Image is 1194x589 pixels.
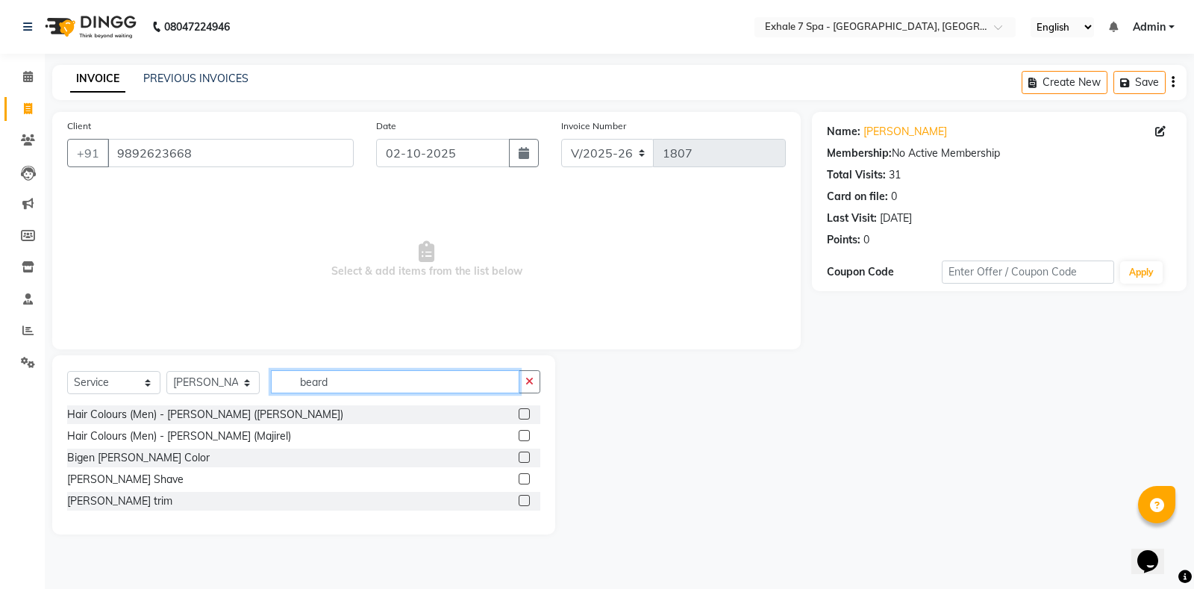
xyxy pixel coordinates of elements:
[1133,19,1166,35] span: Admin
[863,232,869,248] div: 0
[827,146,1172,161] div: No Active Membership
[67,493,172,509] div: [PERSON_NAME] trim
[942,261,1114,284] input: Enter Offer / Coupon Code
[1131,529,1179,574] iframe: chat widget
[827,167,886,183] div: Total Visits:
[1113,71,1166,94] button: Save
[67,407,343,423] div: Hair Colours (Men) - [PERSON_NAME] ([PERSON_NAME])
[1022,71,1107,94] button: Create New
[67,185,786,334] span: Select & add items from the list below
[891,189,897,205] div: 0
[827,124,860,140] div: Name:
[880,211,912,226] div: [DATE]
[1120,261,1163,284] button: Apply
[889,167,901,183] div: 31
[827,189,888,205] div: Card on file:
[376,119,396,133] label: Date
[827,264,942,280] div: Coupon Code
[827,146,892,161] div: Membership:
[143,72,249,85] a: PREVIOUS INVOICES
[38,6,140,48] img: logo
[67,472,184,487] div: [PERSON_NAME] Shave
[107,139,354,167] input: Search by Name/Mobile/Email/Code
[164,6,230,48] b: 08047224946
[561,119,626,133] label: Invoice Number
[271,370,519,393] input: Search or Scan
[67,119,91,133] label: Client
[827,211,877,226] div: Last Visit:
[827,232,860,248] div: Points:
[70,66,125,93] a: INVOICE
[863,124,947,140] a: [PERSON_NAME]
[67,139,109,167] button: +91
[67,450,210,466] div: Bigen [PERSON_NAME] Color
[67,428,291,444] div: Hair Colours (Men) - [PERSON_NAME] (Majirel)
